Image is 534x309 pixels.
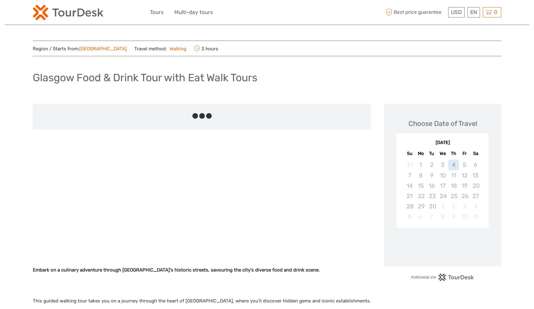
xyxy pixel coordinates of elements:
div: Not available Wednesday, September 3rd, 2025 [437,160,448,170]
div: Not available Thursday, September 25th, 2025 [448,191,459,201]
div: Not available Thursday, September 11th, 2025 [448,170,459,181]
div: Fr [459,149,470,158]
div: Mo [415,149,426,158]
div: Not available Monday, September 1st, 2025 [415,160,426,170]
img: 2254-3441b4b5-4e5f-4d00-b396-31f1d84a6ebf_logo_small.png [33,5,103,20]
div: Not available Wednesday, September 17th, 2025 [437,181,448,191]
div: Sa [470,149,481,158]
div: Not available Sunday, September 21st, 2025 [404,191,415,201]
strong: Embark on a culinary adventure through [GEOGRAPHIC_DATA]'s historic streets, savouring the city's... [33,267,320,273]
div: Not available Friday, September 5th, 2025 [459,160,470,170]
div: Not available Monday, October 6th, 2025 [415,212,426,222]
div: Not available Sunday, October 5th, 2025 [404,212,415,222]
div: We [437,149,448,158]
div: Not available Saturday, September 20th, 2025 [470,181,481,191]
div: month 2025-09 [398,160,487,222]
div: Not available Saturday, September 27th, 2025 [470,191,481,201]
a: Multi-day tours [174,8,213,17]
div: Not available Saturday, September 6th, 2025 [470,160,481,170]
div: Not available Friday, September 12th, 2025 [459,170,470,181]
div: Not available Monday, September 29th, 2025 [415,201,426,212]
div: Loading... [441,244,445,248]
div: Not available Friday, September 26th, 2025 [459,191,470,201]
div: [DATE] [397,140,489,146]
div: Not available Monday, September 22nd, 2025 [415,191,426,201]
div: Not available Monday, September 15th, 2025 [415,181,426,191]
span: USD [451,9,462,15]
div: Not available Tuesday, September 30th, 2025 [426,201,437,212]
div: Not available Saturday, October 4th, 2025 [470,201,481,212]
div: Su [404,149,415,158]
div: Not available Sunday, August 31st, 2025 [404,160,415,170]
div: Not available Friday, October 10th, 2025 [459,212,470,222]
span: Region / Starts from: [33,46,127,52]
a: Tours [150,8,164,17]
div: Not available Friday, October 3rd, 2025 [459,201,470,212]
div: Choose Date of Travel [408,119,477,128]
div: Not available Wednesday, September 24th, 2025 [437,191,448,201]
span: Best price guarantee [384,7,447,17]
span: 3 hours [194,44,218,53]
img: PurchaseViaTourDesk.png [411,273,474,281]
div: Not available Tuesday, September 2nd, 2025 [426,160,437,170]
div: EN [467,7,480,17]
div: Not available Thursday, September 18th, 2025 [448,181,459,191]
div: Not available Sunday, September 7th, 2025 [404,170,415,181]
div: Not available Wednesday, October 1st, 2025 [437,201,448,212]
div: Not available Thursday, October 9th, 2025 [448,212,459,222]
a: Walking [167,46,186,52]
div: Not available Tuesday, September 23rd, 2025 [426,191,437,201]
div: Not available Sunday, September 14th, 2025 [404,181,415,191]
div: Not available Tuesday, September 9th, 2025 [426,170,437,181]
div: Not available Monday, September 8th, 2025 [415,170,426,181]
div: Not available Sunday, September 28th, 2025 [404,201,415,212]
div: Not available Thursday, October 2nd, 2025 [448,201,459,212]
div: Not available Wednesday, September 10th, 2025 [437,170,448,181]
div: Not available Thursday, September 4th, 2025 [448,160,459,170]
span: This guided walking tour takes you on a journey through the heart of [GEOGRAPHIC_DATA], where you... [33,298,371,304]
div: Not available Wednesday, October 8th, 2025 [437,212,448,222]
div: Tu [426,149,437,158]
div: Not available Friday, September 19th, 2025 [459,181,470,191]
div: Not available Saturday, September 13th, 2025 [470,170,481,181]
h1: Glasgow Food & Drink Tour with Eat Walk Tours [33,71,257,84]
a: [GEOGRAPHIC_DATA] [79,46,127,52]
div: Th [448,149,459,158]
span: 0 [493,9,498,15]
span: Travel method: [134,44,186,53]
div: Not available Saturday, October 11th, 2025 [470,212,481,222]
div: Not available Tuesday, October 7th, 2025 [426,212,437,222]
div: Not available Tuesday, September 16th, 2025 [426,181,437,191]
